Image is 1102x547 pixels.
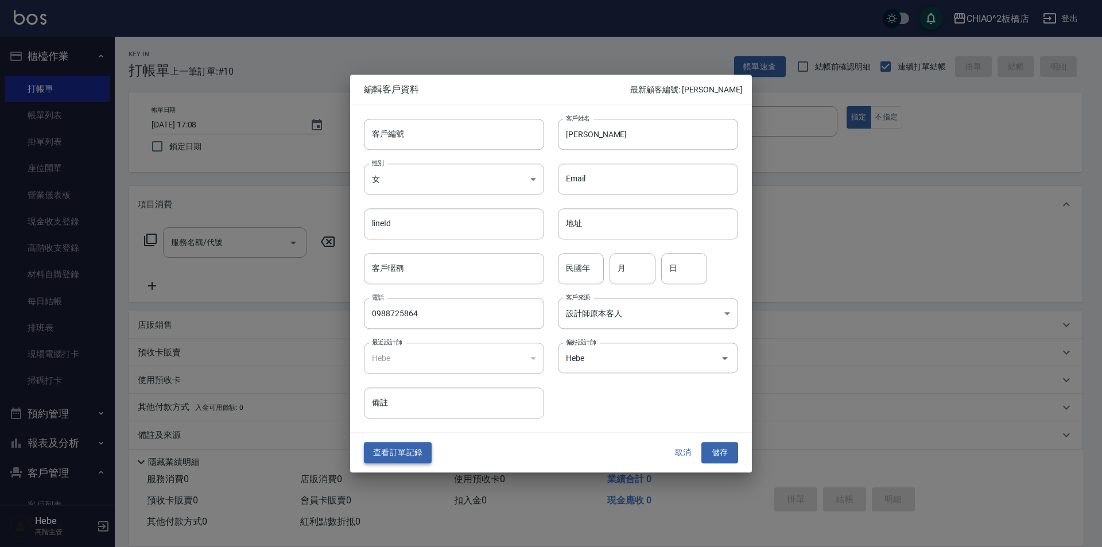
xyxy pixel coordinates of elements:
label: 最近設計師 [372,337,402,346]
p: 最新顧客編號: [PERSON_NAME] [630,84,743,96]
button: 查看訂單記錄 [364,443,432,464]
span: 編輯客戶資料 [364,84,630,95]
div: Hebe [364,343,544,374]
label: 客戶姓名 [566,114,590,122]
label: 電話 [372,293,384,301]
label: 性別 [372,158,384,167]
button: 儲存 [701,443,738,464]
div: 設計師原本客人 [558,298,738,329]
div: 女 [364,164,544,195]
button: 取消 [665,443,701,464]
button: Open [716,349,734,367]
label: 偏好設計師 [566,337,596,346]
label: 客戶來源 [566,293,590,301]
